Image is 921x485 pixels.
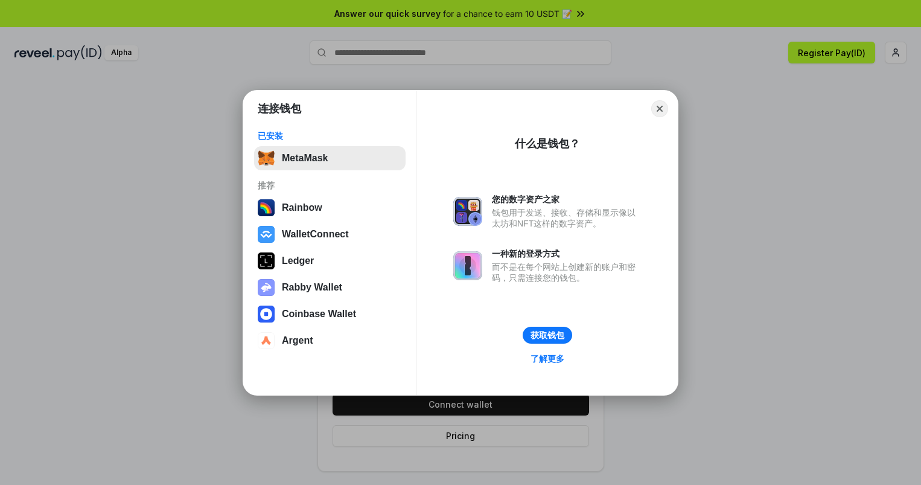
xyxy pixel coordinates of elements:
div: Argent [282,335,313,346]
div: WalletConnect [282,229,349,240]
div: Rabby Wallet [282,282,342,293]
button: 获取钱包 [523,327,572,344]
button: Rainbow [254,196,406,220]
div: MetaMask [282,153,328,164]
button: Close [651,100,668,117]
div: 而不是在每个网站上创建新的账户和密码，只需连接您的钱包。 [492,262,642,283]
div: 了解更多 [531,353,564,364]
div: 已安装 [258,130,402,141]
div: Coinbase Wallet [282,309,356,320]
button: Argent [254,329,406,353]
img: svg+xml,%3Csvg%20width%3D%2228%22%20height%3D%2228%22%20viewBox%3D%220%200%2028%2028%22%20fill%3D... [258,306,275,323]
div: 获取钱包 [531,330,564,341]
img: svg+xml,%3Csvg%20xmlns%3D%22http%3A%2F%2Fwww.w3.org%2F2000%2Fsvg%22%20fill%3D%22none%22%20viewBox... [453,251,482,280]
img: svg+xml,%3Csvg%20xmlns%3D%22http%3A%2F%2Fwww.w3.org%2F2000%2Fsvg%22%20width%3D%2228%22%20height%3... [258,252,275,269]
div: 什么是钱包？ [515,137,580,151]
a: 了解更多 [523,351,572,367]
button: Coinbase Wallet [254,302,406,326]
img: svg+xml,%3Csvg%20width%3D%22120%22%20height%3D%22120%22%20viewBox%3D%220%200%20120%20120%22%20fil... [258,199,275,216]
button: Ledger [254,249,406,273]
div: Rainbow [282,202,322,213]
div: 推荐 [258,180,402,191]
div: Ledger [282,255,314,266]
button: WalletConnect [254,222,406,246]
img: svg+xml,%3Csvg%20width%3D%2228%22%20height%3D%2228%22%20viewBox%3D%220%200%2028%2028%22%20fill%3D... [258,226,275,243]
img: svg+xml,%3Csvg%20xmlns%3D%22http%3A%2F%2Fwww.w3.org%2F2000%2Fsvg%22%20fill%3D%22none%22%20viewBox... [258,279,275,296]
h1: 连接钱包 [258,101,301,116]
div: 您的数字资产之家 [492,194,642,205]
img: svg+xml,%3Csvg%20width%3D%2228%22%20height%3D%2228%22%20viewBox%3D%220%200%2028%2028%22%20fill%3D... [258,332,275,349]
div: 钱包用于发送、接收、存储和显示像以太坊和NFT这样的数字资产。 [492,207,642,229]
img: svg+xml,%3Csvg%20fill%3D%22none%22%20height%3D%2233%22%20viewBox%3D%220%200%2035%2033%22%20width%... [258,150,275,167]
button: MetaMask [254,146,406,170]
button: Rabby Wallet [254,275,406,300]
div: 一种新的登录方式 [492,248,642,259]
img: svg+xml,%3Csvg%20xmlns%3D%22http%3A%2F%2Fwww.w3.org%2F2000%2Fsvg%22%20fill%3D%22none%22%20viewBox... [453,197,482,226]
